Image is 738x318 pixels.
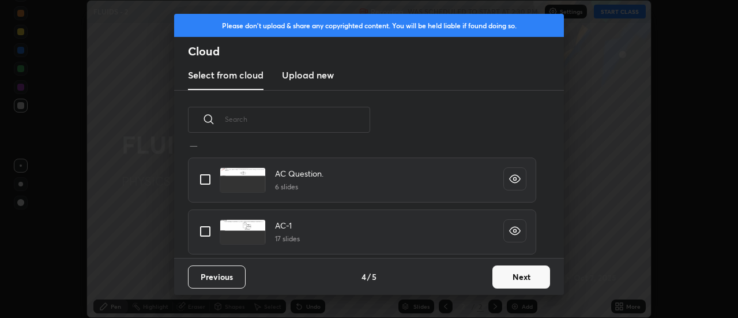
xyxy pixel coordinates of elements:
img: 1757666315NCJVCK.pdf [220,219,266,245]
h4: AC-1 [275,219,300,231]
button: Next [492,265,550,289]
h2: Cloud [188,44,564,59]
h4: 5 [372,271,376,283]
h4: / [367,271,371,283]
div: Please don't upload & share any copyrighted content. You will be held liable if found doing so. [174,14,564,37]
h4: AC Question. [275,167,323,179]
h4: 4 [362,271,366,283]
h5: 17 slides [275,234,300,244]
h3: Select from cloud [188,68,263,82]
input: Search [225,95,370,144]
img: 17574929746VYPW6.pdf [220,167,266,193]
h3: Upload new [282,68,334,82]
button: Previous [188,265,246,289]
h5: 6 slides [275,182,323,192]
div: grid [174,146,550,258]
